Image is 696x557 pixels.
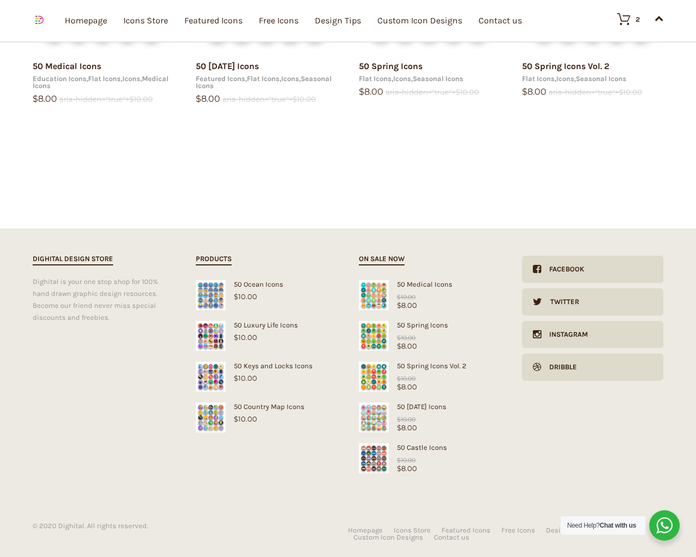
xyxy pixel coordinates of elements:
div: © 2020 Dighital. All rights reserved. [33,522,348,529]
div: Facebook [541,256,585,283]
div: 50 [DATE] Icons [359,403,500,411]
a: Icons [556,75,574,83]
del: aria-hidden="true"> [222,96,316,103]
span: $ [397,342,401,350]
a: Free Icons [501,527,535,534]
a: Seasonal Icons [576,75,626,83]
span: $ [129,95,134,103]
a: Easter Icons50 [DATE] Icons$8.00 [359,403,500,432]
span: $ [359,86,364,97]
img: Easter Icons [359,403,389,432]
a: Featured Icons [196,75,245,83]
span: $ [234,414,238,423]
div: 50 Ocean Icons [196,280,337,288]
a: Medical Icons [33,75,169,90]
bdi: 10.00 [456,88,479,96]
div: Twitter [542,288,579,315]
bdi: 10.00 [129,95,153,103]
h2: Products [196,253,232,265]
a: 50 Spring Icons Vol. 2 [522,61,610,71]
bdi: 10.00 [397,416,415,423]
img: Castle Icons [359,443,389,473]
span: $ [293,95,297,103]
bdi: 8.00 [359,86,383,97]
div: 50 Luxury Life Icons [196,321,337,329]
div: Dighital is your one stop shop for 100% hand drawn graphic design resources. Become our friend ne... [33,276,174,324]
bdi: 8.00 [397,464,417,473]
bdi: 10.00 [397,456,415,464]
h2: On sale now [359,253,405,265]
bdi: 10.00 [234,333,257,342]
bdi: 8.00 [397,423,417,432]
span: $ [397,334,401,342]
span: $ [234,292,238,301]
a: 50 [DATE] Icons [196,61,259,71]
a: 50 Keys and Locks Icons$10.00 [196,362,337,382]
div: Dribble [541,354,577,381]
span: $ [397,293,401,301]
a: Icons [122,75,140,83]
span: $ [397,423,401,432]
div: , , , [33,75,174,89]
del: aria-hidden="true"> [549,89,642,96]
a: 2 [606,13,640,26]
img: Spring Icons [359,362,389,392]
div: 50 Medical Icons [359,280,500,288]
a: Homepage [348,527,383,534]
a: Contact us [434,534,469,541]
a: Icons [393,75,411,83]
a: Seasonal Icons [196,75,332,90]
a: Flat Icons [359,75,391,83]
a: Twitter [522,288,663,315]
a: Facebook [522,256,663,283]
div: 50 Castle Icons [359,443,500,451]
del: aria-hidden="true"> [386,89,479,96]
a: Icons [281,75,299,83]
a: Spring Icons50 Spring Icons$8.00 [359,321,500,350]
bdi: 8.00 [196,94,220,104]
h2: Dighital Design Store [33,253,113,265]
a: Flat Icons [88,75,121,83]
span: $ [619,88,623,96]
bdi: 10.00 [397,334,415,342]
img: Medical Icons [359,280,389,310]
span: $ [234,374,238,382]
a: 50 Ocean Icons$10.00 [196,280,337,301]
bdi: 10.00 [234,414,257,423]
div: Instagram [541,321,588,348]
span: $ [397,416,401,423]
div: 50 Keys and Locks Icons [196,362,337,370]
span: $ [397,382,401,391]
span: $ [397,375,401,382]
div: 50 Country Map Icons [196,403,337,411]
span: $ [397,464,401,473]
a: Education Icons [33,75,86,83]
bdi: 8.00 [397,342,417,350]
bdi: 10.00 [619,88,642,96]
span: $ [397,456,401,464]
a: Castle Icons50 Castle Icons$8.00 [359,443,500,473]
div: , , [359,75,500,82]
span: $ [33,94,38,104]
a: Seasonal Icons [413,75,463,83]
a: Flat Icons [247,75,279,83]
del: aria-hidden="true"> [59,96,153,103]
a: Dribble [522,354,663,381]
bdi: 8.00 [33,94,57,104]
bdi: 10.00 [234,374,257,382]
span: $ [234,333,238,342]
bdi: 10.00 [234,292,257,301]
img: Spring Icons [359,321,389,351]
a: Spring Icons50 Spring Icons Vol. 2$8.00 [359,362,500,391]
span: Need Help? [567,522,636,529]
span: $ [397,301,401,310]
div: , , , [196,75,337,89]
span: $ [522,86,527,97]
a: Instagram [522,321,663,348]
a: Design Tips [546,527,585,534]
span: $ [456,88,460,96]
a: Flat Icons [522,75,555,83]
bdi: 10.00 [397,293,415,301]
strong: Chat with us [600,522,636,529]
bdi: 10.00 [397,375,415,382]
